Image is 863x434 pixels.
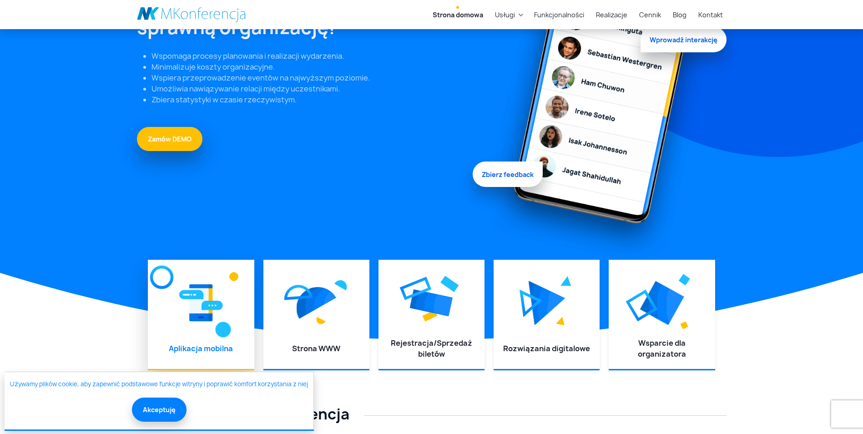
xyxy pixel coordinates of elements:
img: Graficzny element strony [678,274,690,286]
a: Realizacje [592,6,631,23]
img: Graficzny element strony [179,283,223,323]
img: Graficzny element strony [640,281,684,325]
img: Graficzny element strony [334,280,347,291]
a: Używamy plików cookie, aby zapewnić podstawowe funkcje witryny i poprawić komfort korzystania z niej [10,380,308,389]
img: Graficzny element strony [520,289,542,317]
span: Zbierz feedback [473,159,543,185]
img: Graficzny element strony [626,289,658,322]
span: Wprowadź interakcję [641,25,727,50]
a: Usługi [491,6,519,23]
a: Kontakt [695,6,727,23]
img: Graficzny element strony [150,266,174,289]
img: Graficzny element strony [528,281,565,325]
a: Strona domowa [429,6,487,23]
img: Graficzny element strony [316,317,326,324]
a: Funkcjonalności [530,6,588,23]
a: Strona WWW [292,343,340,353]
img: Graficzny element strony [229,273,238,281]
img: Graficzny element strony [284,285,313,300]
img: Graficzny element strony [396,270,435,307]
img: Graficzny element strony [297,287,336,319]
img: Graficzny element strony [560,276,571,286]
li: Minimalizuje koszty organizacyjne. [151,61,476,72]
li: Wspomaga procesy planowania i realizacji wydarzenia. [151,50,476,61]
img: Graficzny element strony [410,289,453,317]
a: Blog [669,6,690,23]
h2: Poznaj system MKonferencja [137,405,727,423]
img: Graficzny element strony [680,321,688,329]
a: Cennik [636,6,665,23]
button: Akceptuję [132,398,187,422]
a: Rejestracja/Sprzedaż biletów [391,338,472,359]
img: Graficzny element strony [440,276,459,292]
a: Wsparcie dla organizatora [638,338,686,359]
li: Zbiera statystyki w czasie rzeczywistym. [151,94,476,105]
a: Aplikacja mobilna [169,343,233,353]
a: Rozwiązania digitalowe [503,343,590,353]
a: Zamów DEMO [137,127,202,151]
li: Umożliwia nawiązywanie relacji między uczestnikami. [151,83,476,94]
li: Wspiera przeprowadzenie eventów na najwyższym poziomie. [151,72,476,83]
img: Graficzny element strony [215,322,231,338]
